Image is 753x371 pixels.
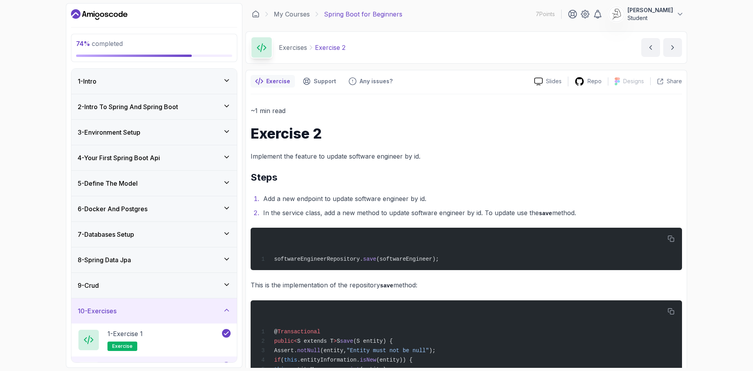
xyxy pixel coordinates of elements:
[663,38,682,57] button: next content
[320,347,347,354] span: (entity,
[344,75,397,88] button: Feedback button
[71,8,127,21] a: Dashboard
[78,230,134,239] h3: 7 - Databases Setup
[78,204,147,214] h3: 6 - Docker And Postgres
[281,357,284,363] span: (
[274,256,363,262] span: softwareEngineerRepository.
[78,179,138,188] h3: 5 - Define The Model
[76,40,123,48] span: completed
[536,10,555,18] p: 7 Points
[251,126,682,141] h1: Exercise 2
[78,77,96,86] h3: 1 - Intro
[297,338,333,344] span: S extends T
[279,43,307,52] p: Exercises
[71,247,237,272] button: 8-Spring Data Jpa
[609,7,624,22] img: user profile image
[429,347,436,354] span: );
[641,38,660,57] button: previous content
[251,171,682,184] h2: Steps
[251,105,682,116] p: ~1 min read
[298,75,341,88] button: Support button
[568,77,608,86] a: Repo
[297,357,360,363] span: .entityInformation.
[78,153,160,163] h3: 4 - Your First Spring Boot Api
[380,283,393,289] code: save
[71,222,237,247] button: 7-Databases Setup
[78,102,178,111] h3: 2 - Intro To Spring And Spring Boot
[333,338,336,344] span: >
[650,77,682,85] button: Share
[78,281,99,290] h3: 9 - Crud
[274,347,297,354] span: Assert.
[71,120,237,145] button: 3-Environment Setup
[71,273,237,298] button: 9-Crud
[78,128,140,137] h3: 3 - Environment Setup
[274,338,294,344] span: public
[528,77,568,86] a: Slides
[627,6,673,14] p: [PERSON_NAME]
[71,171,237,196] button: 5-Define The Model
[107,329,143,338] p: 1 - Exercise 1
[71,196,237,221] button: 6-Docker And Postgres
[274,357,281,363] span: if
[251,280,682,291] p: This is the implementation of the repository method:
[353,338,393,344] span: (S entity) {
[251,75,295,88] button: notes button
[297,347,320,354] span: notNull
[78,306,116,316] h3: 10 - Exercises
[340,338,353,344] span: save
[71,298,237,323] button: 10-Exercises
[266,77,290,85] p: Exercise
[315,43,346,52] p: Exercise 2
[363,256,376,262] span: save
[294,338,297,344] span: <
[360,357,376,363] span: isNew
[627,14,673,22] p: Student
[112,343,133,349] span: exercise
[704,322,753,359] iframe: chat widget
[252,10,260,18] a: Dashboard
[274,9,310,19] a: My Courses
[324,9,402,19] p: Spring Boot for Beginners
[337,338,340,344] span: S
[539,210,552,217] code: save
[76,40,90,48] span: 74 %
[587,77,602,85] p: Repo
[376,256,439,262] span: (softwareEngineer);
[251,151,682,162] p: Implement the feature to update software engineer by id.
[71,94,237,119] button: 2-Intro To Spring And Spring Boot
[667,77,682,85] p: Share
[623,77,644,85] p: Designs
[274,329,277,335] span: @
[261,207,682,219] li: In the service class, add a new method to update software engineer by id. To update use the method.
[277,329,320,335] span: Transactional
[71,69,237,94] button: 1-Intro
[78,255,131,265] h3: 8 - Spring Data Jpa
[284,357,297,363] span: this
[71,145,237,170] button: 4-Your First Spring Boot Api
[546,77,562,85] p: Slides
[376,357,412,363] span: (entity)) {
[347,347,429,354] span: "Entity must not be null"
[609,6,684,22] button: user profile image[PERSON_NAME]Student
[360,77,393,85] p: Any issues?
[78,329,231,351] button: 1-Exercise 1exercise
[314,77,336,85] p: Support
[261,193,682,204] li: Add a new endpoint to update software engineer by id.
